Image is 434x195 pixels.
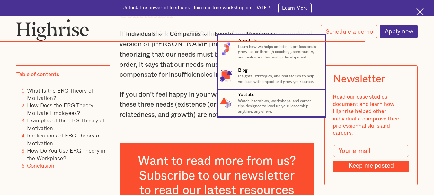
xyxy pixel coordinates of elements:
[238,67,247,74] div: Blog
[321,25,377,38] a: Schedule a demo
[126,31,156,38] div: Individuals
[247,31,284,38] div: Resources
[217,90,325,117] a: YoutubeWatch interviews, workshops, and career tips designed to level up your leadership — anytim...
[380,25,418,38] a: Apply now
[170,31,209,38] div: Companies
[238,92,255,98] div: Youtube
[238,74,319,84] p: Insights, strategies, and real stories to help you lead with impact and grow your career.
[215,31,233,38] div: Events
[416,8,424,15] img: Cross icon
[238,98,319,114] p: Watch interviews, workshops, and career tips designed to level up your leadership — anytime, anyw...
[27,161,54,170] a: Conclusion
[333,145,409,157] input: Your e-mail
[27,116,104,132] a: Examples of the ERG Theory of Motivation
[238,44,319,60] p: Learn how we helps ambitious professionals grow faster through coaching, community, and real-worl...
[238,38,257,44] div: About Us
[170,31,201,38] div: Companies
[247,31,275,38] div: Resources
[333,145,409,172] form: Modal Form
[16,19,89,41] img: Highrise logo
[333,161,409,172] input: Keep me posted
[215,31,241,38] div: Events
[27,146,105,162] a: How Do You Use ERG Theory in the Workplace?
[126,31,164,38] div: Individuals
[278,3,312,13] a: Learn More
[217,62,325,89] a: BlogInsights, strategies, and real stories to help you lead with impact and grow your career.
[122,5,270,11] div: Unlock the power of feedback. Join our free workshop on [DATE]!
[27,131,101,147] a: Implications of ERG Theory of Motivation
[217,35,325,62] a: About UsLearn how we helps ambitious professionals grow faster through coaching, community, and r...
